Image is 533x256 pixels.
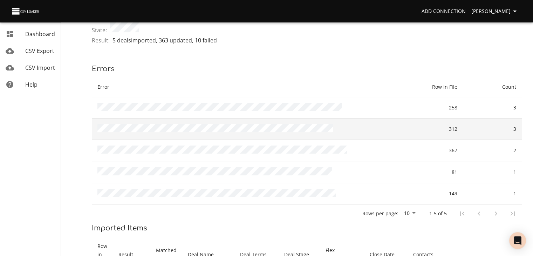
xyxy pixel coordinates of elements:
span: State: [92,26,107,34]
span: [PERSON_NAME] [471,7,519,16]
span: CSV Export [25,47,54,55]
span: Result: [92,36,110,45]
span: CSV Import [25,64,55,72]
img: CSV Loader [11,6,41,16]
td: 1 [463,183,522,204]
span: Errors [92,65,115,73]
td: 2 [463,140,522,161]
td: 3 [463,119,522,140]
span: Add Connection [422,7,466,16]
p: 1-5 of 5 [429,210,447,217]
th: Count [463,77,522,97]
div: 10 [401,208,418,219]
th: Row in File [404,77,463,97]
div: Open Intercom Messenger [509,232,526,249]
td: 258 [404,97,463,118]
p: 5 deals imported , 363 updated , 10 failed [112,36,217,45]
button: [PERSON_NAME] [469,5,522,18]
p: Rows per page: [362,210,398,217]
span: Help [25,81,37,88]
td: 149 [404,183,463,204]
th: Error [92,77,404,97]
td: 312 [404,119,463,140]
td: 367 [404,140,463,161]
span: Imported Items [92,224,147,232]
span: Dashboard [25,30,55,38]
td: 1 [463,161,522,183]
td: 3 [463,97,522,118]
a: Add Connection [419,5,469,18]
td: 81 [404,161,463,183]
